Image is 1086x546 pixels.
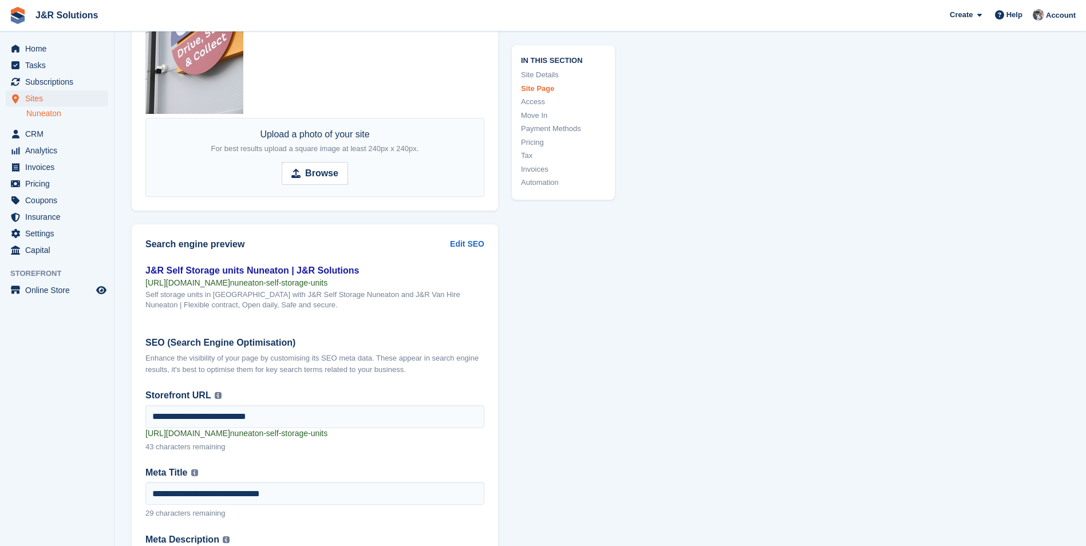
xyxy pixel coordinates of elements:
[25,176,94,192] span: Pricing
[145,290,484,310] div: Self storage units in [GEOGRAPHIC_DATA] with J&R Self Storage Nuneaton and J&R Van Hire Nuneaton ...
[215,392,222,399] img: icon-info-grey-7440780725fd019a000dd9b08b2336e03edf1995a4989e88bcd33f0948082b44.svg
[950,9,973,21] span: Create
[145,509,153,517] span: 29
[25,57,94,73] span: Tasks
[145,264,484,278] div: J&R Self Storage units Nuneaton | J&R Solutions
[1046,10,1076,21] span: Account
[145,338,484,348] h2: SEO (Search Engine Optimisation)
[25,242,94,258] span: Capital
[145,442,153,451] span: 43
[521,150,606,161] a: Tax
[25,41,94,57] span: Home
[6,74,108,90] a: menu
[145,353,484,375] div: Enhance the visibility of your page by customising its SEO meta data. These appear in search engi...
[6,209,108,225] a: menu
[25,90,94,106] span: Sites
[223,536,230,543] img: icon-info-grey-7440780725fd019a000dd9b08b2336e03edf1995a4989e88bcd33f0948082b44.svg
[6,126,108,142] a: menu
[1033,9,1044,21] img: Steve Revell
[9,7,26,24] img: stora-icon-8386f47178a22dfd0bd8f6a31ec36ba5ce8667c1dd55bd0f319d3a0aa187defe.svg
[6,242,108,258] a: menu
[156,509,225,517] span: characters remaining
[191,469,198,476] img: icon-info-grey-7440780725fd019a000dd9b08b2336e03edf1995a4989e88bcd33f0948082b44.svg
[25,192,94,208] span: Coupons
[1006,9,1022,21] span: Help
[31,6,102,25] a: J&R Solutions
[94,283,108,297] a: Preview store
[521,54,606,65] span: In this section
[145,239,450,250] h2: Search engine preview
[145,389,211,403] span: Storefront URL
[10,268,114,279] span: Storefront
[305,167,338,180] strong: Browse
[6,57,108,73] a: menu
[521,163,606,175] a: Invoices
[25,126,94,142] span: CRM
[6,41,108,57] a: menu
[6,282,108,298] a: menu
[521,96,606,108] a: Access
[6,159,108,175] a: menu
[230,429,327,438] span: nuneaton-self-storage-units
[25,209,94,225] span: Insurance
[25,159,94,175] span: Invoices
[6,143,108,159] a: menu
[211,144,419,153] span: For best results upload a square image at least 240px x 240px.
[6,192,108,208] a: menu
[145,278,230,287] span: [URL][DOMAIN_NAME]
[521,123,606,134] a: Payment Methods
[26,108,108,119] a: Nuneaton
[145,429,230,438] span: [URL][DOMAIN_NAME]
[6,176,108,192] a: menu
[6,90,108,106] a: menu
[156,442,225,451] span: characters remaining
[521,177,606,188] a: Automation
[211,128,419,155] div: Upload a photo of your site
[521,136,606,148] a: Pricing
[521,109,606,121] a: Move In
[521,69,606,81] a: Site Details
[145,466,188,480] span: Meta Title
[25,143,94,159] span: Analytics
[25,282,94,298] span: Online Store
[230,278,327,287] span: nuneaton-self-storage-units
[6,225,108,242] a: menu
[25,74,94,90] span: Subscriptions
[450,238,484,250] a: Edit SEO
[25,225,94,242] span: Settings
[521,82,606,94] a: Site Page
